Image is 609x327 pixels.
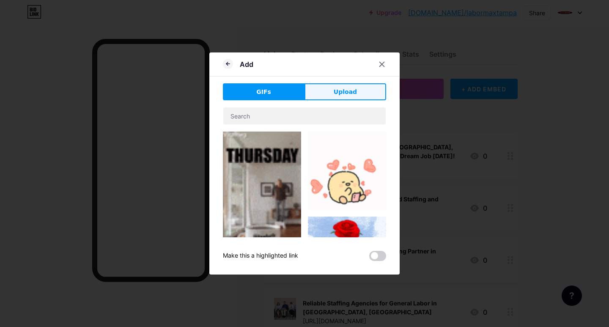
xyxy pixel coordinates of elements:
[304,83,386,100] button: Upload
[256,88,271,96] span: GIFs
[240,59,253,69] div: Add
[223,107,386,124] input: Search
[308,132,386,210] img: Gihpy
[223,132,301,262] img: Gihpy
[223,83,304,100] button: GIFs
[308,217,386,295] img: Gihpy
[223,251,298,261] div: Make this a highlighted link
[334,88,357,96] span: Upload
